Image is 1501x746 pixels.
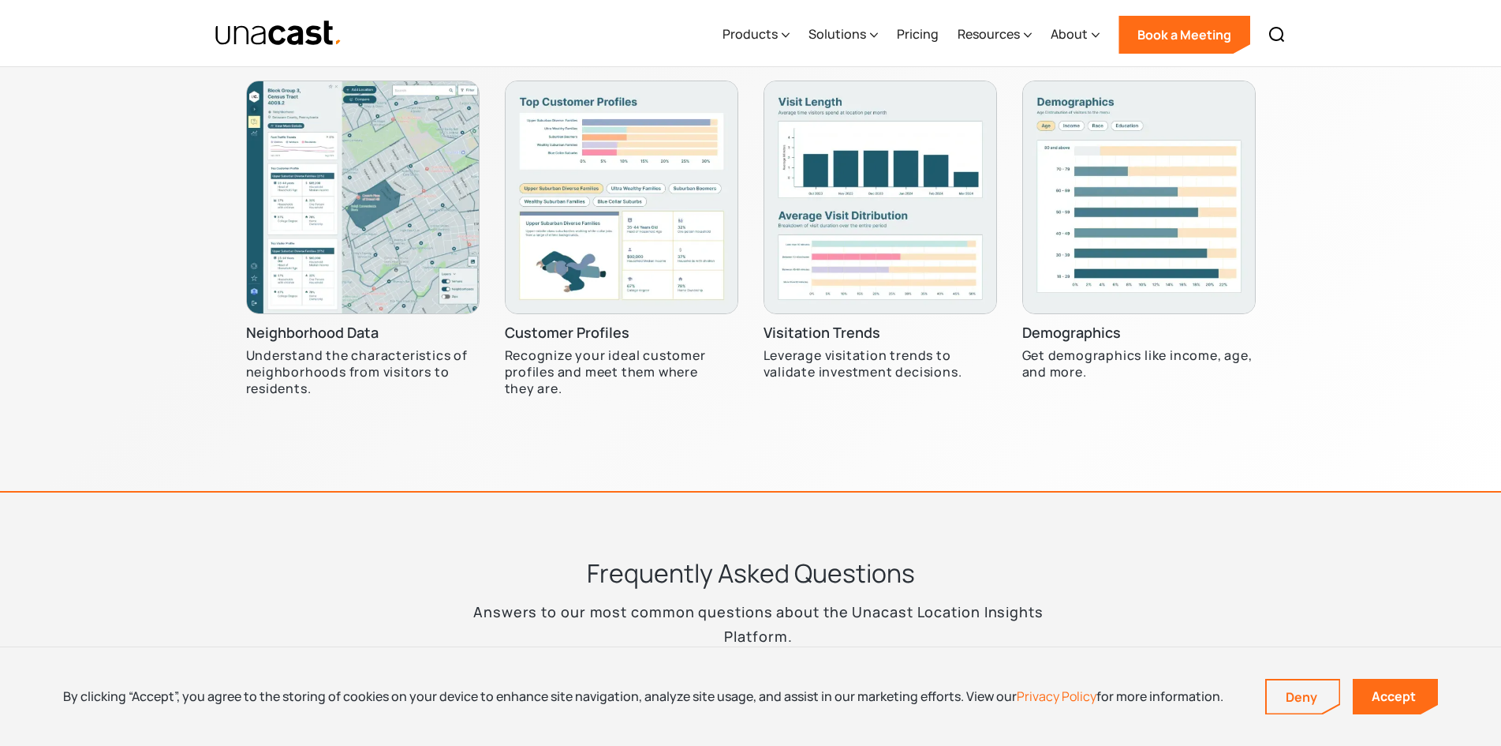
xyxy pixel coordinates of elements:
[246,347,480,396] p: Understand the characteristics of neighborhoods from visitors to residents.
[215,20,343,47] img: Unacast text logo
[897,2,939,67] a: Pricing
[1267,680,1339,714] a: Deny
[1268,25,1286,44] img: Search icon
[215,20,343,47] a: home
[958,2,1032,67] div: Resources
[587,556,915,590] h3: Frequently Asked Questions
[63,688,1223,705] div: By clicking “Accept”, you agree to the storing of cookies on your device to enhance site navigati...
[764,347,997,380] p: Leverage visitation trends to validate investment decisions.
[722,24,778,43] div: Products
[1022,347,1256,380] p: Get demographics like income, age, and more.
[505,347,738,396] p: Recognize your ideal customer profiles and meet them where they are.
[505,324,629,343] h3: Customer Profiles
[246,324,379,343] h3: Neighborhood Data
[1051,24,1088,43] div: About
[1353,679,1438,714] a: Accept
[764,324,880,343] h3: Visitation Trends
[246,81,480,314] img: A map of Delaware county, florida with demographic data of visitors and residents.
[808,24,866,43] div: Solutions
[808,2,878,67] div: Solutions
[1022,324,1121,343] h3: Demographics
[958,24,1020,43] div: Resources
[764,81,997,314] img: A chart showing average visit length, and another chart showing average visit distribution.
[722,2,790,67] div: Products
[1017,688,1096,705] a: Privacy Policy
[455,600,1047,647] p: Answers to our most common questions about the Unacast Location Insights Platform.
[1051,2,1100,67] div: About
[1022,81,1256,314] img: A chart showing an age breakdown.
[1118,16,1250,54] a: Book a Meeting
[505,81,738,314] img: A chart that shows the customer profile breakdown of an area.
